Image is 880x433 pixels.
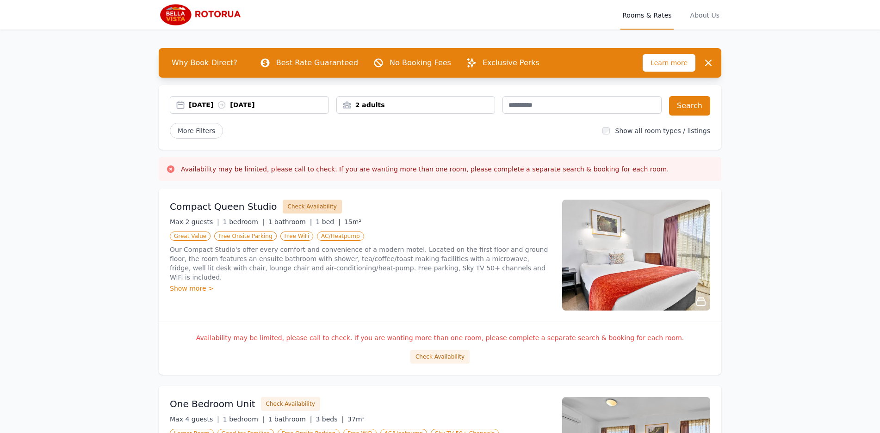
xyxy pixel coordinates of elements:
label: Show all room types / listings [615,127,710,134]
h3: Compact Queen Studio [170,200,277,213]
div: 2 adults [337,100,495,110]
span: Free WiFi [280,232,314,241]
span: More Filters [170,123,223,139]
span: 15m² [344,218,361,226]
img: Bella Vista Rotorua [159,4,248,26]
button: Check Availability [410,350,470,364]
h3: One Bedroom Unit [170,397,255,410]
span: Max 2 guests | [170,218,219,226]
p: No Booking Fees [390,57,451,68]
div: [DATE] [DATE] [189,100,328,110]
span: AC/Heatpump [317,232,364,241]
h3: Availability may be limited, please call to check. If you are wanting more than one room, please ... [181,165,669,174]
span: Learn more [643,54,695,72]
button: Check Availability [261,397,320,411]
span: 1 bedroom | [223,218,265,226]
span: Why Book Direct? [164,54,245,72]
span: 1 bathroom | [268,218,312,226]
span: 1 bathroom | [268,415,312,423]
p: Exclusive Perks [483,57,539,68]
span: Max 4 guests | [170,415,219,423]
span: 3 beds | [316,415,344,423]
p: Best Rate Guaranteed [276,57,358,68]
button: Search [669,96,710,116]
button: Check Availability [283,200,342,213]
span: Free Onsite Parking [214,232,276,241]
span: 1 bedroom | [223,415,265,423]
span: Great Value [170,232,211,241]
span: 1 bed | [316,218,340,226]
p: Our Compact Studio's offer every comfort and convenience of a modern motel. Located on the first ... [170,245,551,282]
span: 37m² [347,415,365,423]
p: Availability may be limited, please call to check. If you are wanting more than one room, please ... [170,333,710,342]
div: Show more > [170,284,551,293]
